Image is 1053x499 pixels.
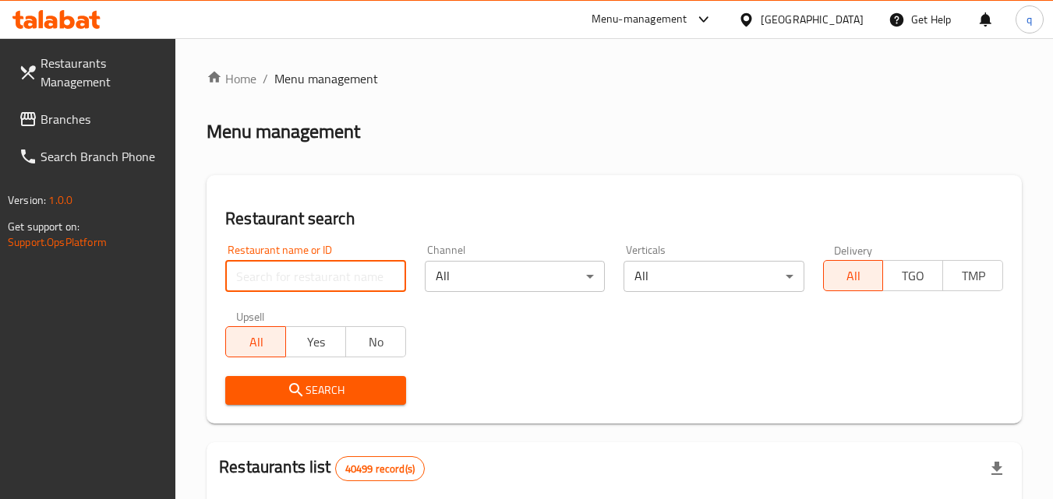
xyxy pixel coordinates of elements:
[592,10,687,29] div: Menu-management
[225,376,405,405] button: Search
[352,331,400,353] span: No
[949,265,997,287] span: TMP
[823,260,884,291] button: All
[882,260,943,291] button: TGO
[6,44,176,100] a: Restaurants Management
[336,462,424,476] span: 40499 record(s)
[41,147,164,166] span: Search Branch Phone
[41,54,164,91] span: Restaurants Management
[889,265,937,287] span: TGO
[978,450,1016,487] div: Export file
[292,331,340,353] span: Yes
[207,69,256,88] a: Home
[761,11,864,28] div: [GEOGRAPHIC_DATA]
[207,119,360,144] h2: Menu management
[238,381,393,400] span: Search
[1026,11,1032,28] span: q
[942,260,1003,291] button: TMP
[225,326,286,357] button: All
[345,326,406,357] button: No
[8,216,80,237] span: Get support on:
[834,244,873,255] label: Delivery
[236,311,265,322] label: Upsell
[6,100,176,138] a: Branches
[6,138,176,175] a: Search Branch Phone
[830,265,878,287] span: All
[8,232,107,252] a: Support.OpsPlatform
[41,110,164,128] span: Branches
[624,261,804,292] div: All
[425,261,605,292] div: All
[274,69,378,88] span: Menu management
[8,190,46,210] span: Version:
[225,261,405,292] input: Search for restaurant name or ID..
[48,190,72,210] span: 1.0.0
[225,207,1003,230] h2: Restaurant search
[263,69,268,88] li: /
[285,326,346,357] button: Yes
[335,456,425,481] div: Total records count
[219,455,425,481] h2: Restaurants list
[232,331,280,353] span: All
[207,69,1022,88] nav: breadcrumb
